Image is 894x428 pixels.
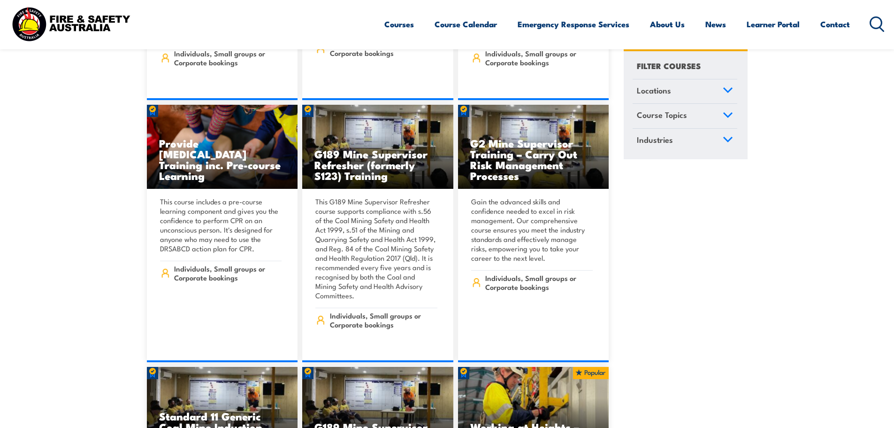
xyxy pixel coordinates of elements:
span: Individuals, Small groups or Corporate bookings [485,273,593,291]
p: This G189 Mine Supervisor Refresher course supports compliance with s.56 of the Coal Mining Safet... [315,197,437,300]
a: Emergency Response Services [518,12,629,37]
span: Individuals, Small groups or Corporate bookings [330,39,437,57]
img: Standard 11 Generic Coal Mine Induction (Surface) TRAINING (1) [458,105,609,189]
h3: Provide [MEDICAL_DATA] Training inc. Pre-course Learning [159,138,286,181]
a: News [705,12,726,37]
a: Locations [633,79,737,104]
p: Gain the advanced skills and confidence needed to excel in risk management. Our comprehensive cou... [471,197,593,263]
a: Course Calendar [435,12,497,37]
span: Individuals, Small groups or Corporate bookings [330,311,437,329]
a: Provide [MEDICAL_DATA] Training inc. Pre-course Learning [147,105,298,189]
img: Low Voltage Rescue and Provide CPR [147,105,298,189]
h3: G2 Mine Supervisor Training – Carry Out Risk Management Processes [470,138,597,181]
a: Learner Portal [747,12,800,37]
a: G189 Mine Supervisor Refresher (formerly S123) Training [302,105,453,189]
h3: G189 Mine Supervisor Refresher (formerly S123) Training [314,148,441,181]
span: Locations [637,84,671,97]
span: Industries [637,133,673,146]
span: Individuals, Small groups or Corporate bookings [485,49,593,67]
a: Industries [633,129,737,153]
span: Individuals, Small groups or Corporate bookings [174,264,282,282]
a: Courses [384,12,414,37]
a: G2 Mine Supervisor Training – Carry Out Risk Management Processes [458,105,609,189]
p: This course includes a pre-course learning component and gives you the confidence to perform CPR ... [160,197,282,253]
img: Standard 11 Generic Coal Mine Induction (Surface) TRAINING (1) [302,105,453,189]
a: Contact [820,12,850,37]
span: Individuals, Small groups or Corporate bookings [174,49,282,67]
a: About Us [650,12,685,37]
span: Course Topics [637,109,687,122]
a: Course Topics [633,104,737,129]
h4: FILTER COURSES [637,59,701,72]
